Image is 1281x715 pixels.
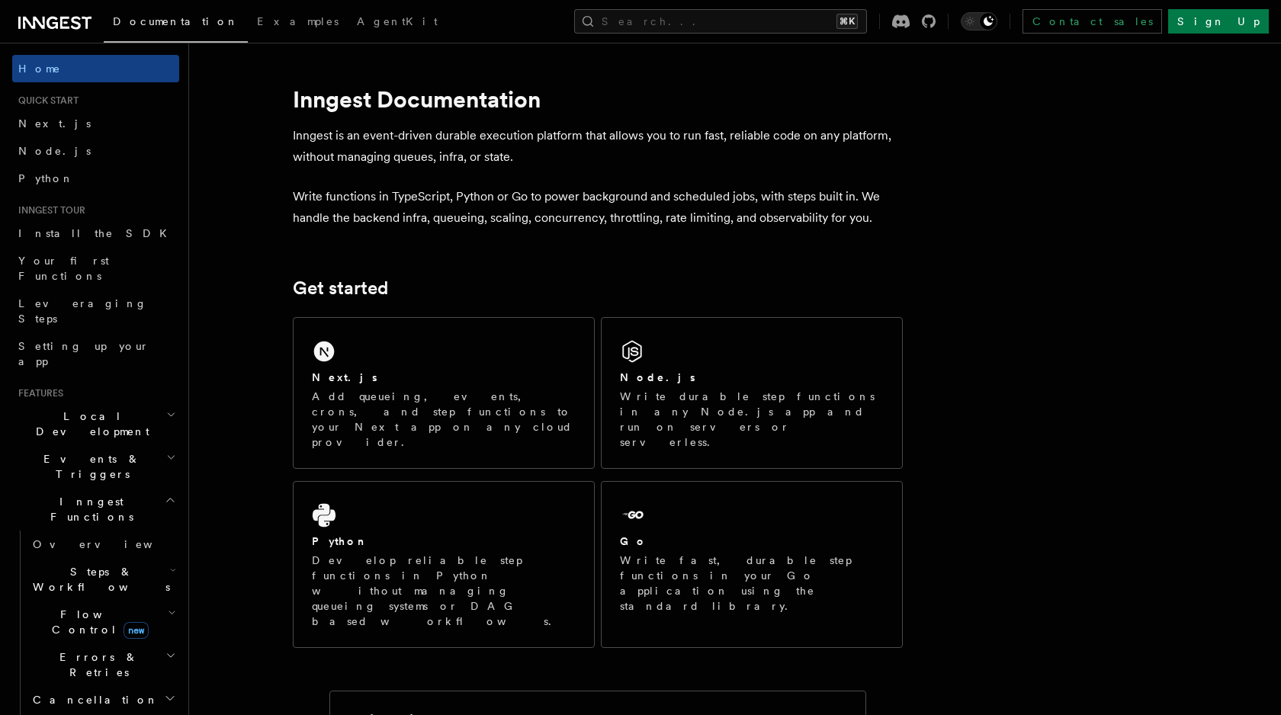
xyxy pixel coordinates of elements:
[27,643,179,686] button: Errors & Retries
[12,451,166,482] span: Events & Triggers
[12,290,179,332] a: Leveraging Steps
[1023,9,1162,34] a: Contact sales
[620,370,695,385] h2: Node.js
[12,488,179,531] button: Inngest Functions
[601,317,903,469] a: Node.jsWrite durable step functions in any Node.js app and run on servers or serverless.
[620,553,884,614] p: Write fast, durable step functions in your Go application using the standard library.
[961,12,997,30] button: Toggle dark mode
[293,85,903,113] h1: Inngest Documentation
[18,297,147,325] span: Leveraging Steps
[836,14,858,29] kbd: ⌘K
[18,61,61,76] span: Home
[293,481,595,648] a: PythonDevelop reliable step functions in Python without managing queueing systems or DAG based wo...
[27,692,159,707] span: Cancellation
[257,15,339,27] span: Examples
[312,370,377,385] h2: Next.js
[27,564,170,595] span: Steps & Workflows
[12,137,179,165] a: Node.js
[27,607,168,637] span: Flow Control
[248,5,348,41] a: Examples
[12,95,79,107] span: Quick start
[18,117,91,130] span: Next.js
[33,538,190,550] span: Overview
[12,332,179,375] a: Setting up your app
[124,622,149,639] span: new
[12,494,165,524] span: Inngest Functions
[620,534,647,549] h2: Go
[601,481,903,648] a: GoWrite fast, durable step functions in your Go application using the standard library.
[12,204,85,216] span: Inngest tour
[12,409,166,439] span: Local Development
[312,534,368,549] h2: Python
[27,686,179,713] button: Cancellation
[620,389,884,450] p: Write durable step functions in any Node.js app and run on servers or serverless.
[357,15,438,27] span: AgentKit
[18,145,91,157] span: Node.js
[27,531,179,558] a: Overview
[293,186,903,229] p: Write functions in TypeScript, Python or Go to power background and scheduled jobs, with steps bu...
[348,5,447,41] a: AgentKit
[27,649,165,680] span: Errors & Retries
[293,125,903,168] p: Inngest is an event-driven durable execution platform that allows you to run fast, reliable code ...
[312,553,576,629] p: Develop reliable step functions in Python without managing queueing systems or DAG based workflows.
[12,402,179,445] button: Local Development
[27,558,179,601] button: Steps & Workflows
[113,15,239,27] span: Documentation
[18,255,109,282] span: Your first Functions
[12,220,179,247] a: Install the SDK
[12,55,179,82] a: Home
[104,5,248,43] a: Documentation
[12,387,63,399] span: Features
[293,317,595,469] a: Next.jsAdd queueing, events, crons, and step functions to your Next app on any cloud provider.
[574,9,867,34] button: Search...⌘K
[12,110,179,137] a: Next.js
[1168,9,1269,34] a: Sign Up
[293,277,388,299] a: Get started
[18,172,74,184] span: Python
[12,165,179,192] a: Python
[18,340,149,367] span: Setting up your app
[12,247,179,290] a: Your first Functions
[312,389,576,450] p: Add queueing, events, crons, and step functions to your Next app on any cloud provider.
[27,601,179,643] button: Flow Controlnew
[12,445,179,488] button: Events & Triggers
[18,227,176,239] span: Install the SDK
